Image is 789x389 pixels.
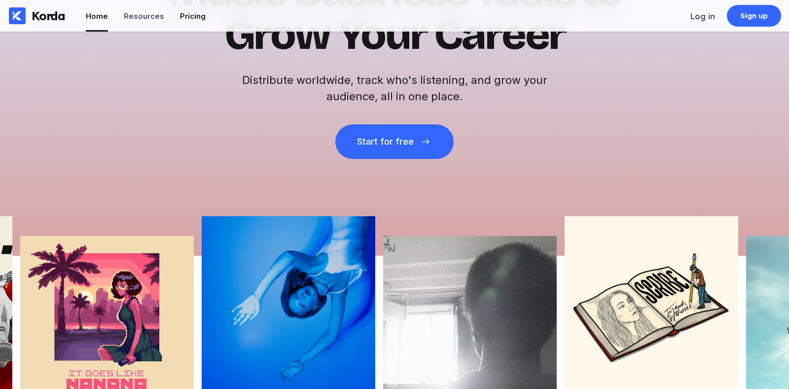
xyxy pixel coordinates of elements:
[180,11,206,21] div: Pricing
[690,11,715,21] div: Log in
[335,124,454,159] button: Start for free
[237,72,552,105] h2: Distribute worldwide, track who's listening, and grow your audience, all in one place.
[32,8,65,23] div: Korda
[740,11,768,21] div: Sign up
[86,11,108,21] div: Home
[124,11,164,21] div: Resources
[727,5,781,27] a: Sign up
[357,137,413,147] div: Start for free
